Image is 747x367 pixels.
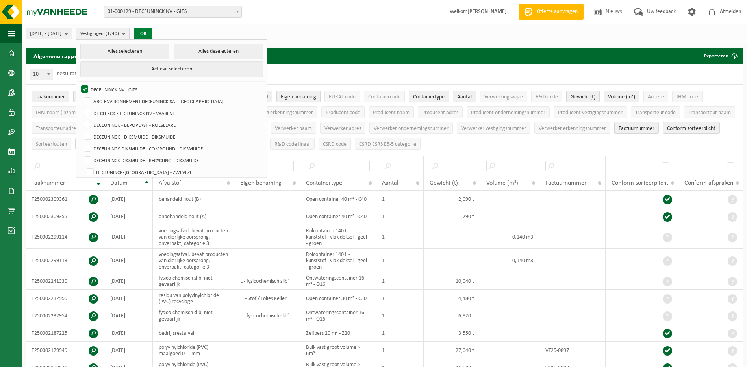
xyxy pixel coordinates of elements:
label: DE CLERCK -DECEUNINCK NV - VRASENE [82,107,263,119]
label: resultaten weergeven [57,70,113,77]
td: voedingsafval, bevat producten van dierlijke oorsprong, onverpakt, categorie 3 [153,249,234,272]
span: Volume (m³) [608,94,635,100]
td: 0,140 m3 [480,249,539,272]
span: Datum [110,180,128,186]
td: T250002241330 [26,272,104,290]
span: IHM erkenningsnummer [259,110,313,116]
label: DECEUNINCK - BEPOPLAST - ROESELARE [82,119,263,131]
span: Verwerkingswijze [484,94,523,100]
span: R&D code [536,94,558,100]
td: onbehandeld hout (A) [153,208,234,225]
span: 10 [30,69,53,80]
td: T250002179949 [26,342,104,359]
td: [DATE] [104,208,153,225]
td: 3,550 t [424,324,480,342]
button: Verwerker naamVerwerker naam: Activate to sort [271,122,316,134]
span: Eigen benaming [240,180,282,186]
td: H - Stof / Folies Keller [234,290,300,307]
label: DECEUNINCK-[GEOGRAPHIC_DATA] - ZWEVEZELE [85,166,263,178]
button: DatumDatum: Activate to sort [73,91,97,102]
td: 10,040 t [424,272,480,290]
span: Conform afspraken [684,180,733,186]
button: [DATE] - [DATE] [26,28,72,39]
td: 0,140 m3 [480,225,539,249]
count: (1/40) [106,31,119,36]
span: Aantal [382,180,399,186]
span: Verwerker vestigingsnummer [461,126,526,132]
span: Producent adres [422,110,458,116]
button: Verwerker ondernemingsnummerVerwerker ondernemingsnummer: Activate to sort [369,122,453,134]
td: [DATE] [104,324,153,342]
span: Conform sorteerplicht [612,180,668,186]
button: TaaknummerTaaknummer: Activate to remove sorting [32,91,69,102]
td: 1 [376,272,424,290]
td: VF25-0897 [539,342,606,359]
button: Conform sorteerplicht : Activate to sort [663,122,720,134]
td: Open container 30 m³ - C30 [300,290,376,307]
span: Taaknummer [36,94,65,100]
button: Producent adresProducent adres: Activate to sort [418,106,463,118]
button: Actieve selecteren [80,61,263,77]
td: 6,820 t [424,307,480,324]
button: Verwerker vestigingsnummerVerwerker vestigingsnummer: Activate to sort [457,122,530,134]
span: IHM naam (inzamelaar, handelaar, makelaar) [36,110,137,116]
button: ContainertypeContainertype: Activate to sort [409,91,449,102]
span: Factuurnummer [545,180,587,186]
td: [DATE] [104,191,153,208]
button: Vestigingen(1/40) [76,28,130,39]
td: T250002232954 [26,307,104,324]
button: Producent naamProducent naam: Activate to sort [369,106,414,118]
span: Vestigingen [80,28,119,40]
td: fysico-chemisch slib, niet gevaarlijk [153,272,234,290]
td: Rolcontainer 140 L - kunststof - vlak deksel - geel - groen [300,225,376,249]
span: Transporteur naam [688,110,731,116]
span: [DATE] - [DATE] [30,28,61,40]
td: L - fysicochemisch slib’ [234,272,300,290]
td: T250002299113 [26,249,104,272]
td: 27,040 t [424,342,480,359]
button: EURAL codeEURAL code: Activate to sort [324,91,360,102]
button: Producent ondernemingsnummerProducent ondernemingsnummer: Activate to sort [467,106,550,118]
button: Alles deselecteren [174,44,263,59]
span: Taaknummer [32,180,65,186]
span: Conform sorteerplicht [667,126,715,132]
td: T250002299114 [26,225,104,249]
button: IHM codeIHM code: Activate to sort [672,91,703,102]
span: CSRD ESRS E5-5 categorie [359,141,416,147]
td: polyvinylchloride (PVC) maalgoed 0 -1 mm [153,342,234,359]
button: OK [134,28,152,40]
button: Gewicht (t)Gewicht (t): Activate to sort [566,91,600,102]
button: Volume (m³)Volume (m³): Activate to sort [604,91,639,102]
td: 1 [376,191,424,208]
button: Eigen benamingEigen benaming: Activate to sort [276,91,321,102]
td: [DATE] [104,272,153,290]
label: DECEUNINCK - DIKSMUIDE - DIKSMUIDE [82,131,263,143]
strong: [PERSON_NAME] [467,9,507,15]
td: bedrijfsrestafval [153,324,234,342]
span: Producent ondernemingsnummer [471,110,545,116]
span: Offerte aanvragen [535,8,580,16]
a: Offerte aanvragen [519,4,584,20]
span: Andere [648,94,664,100]
span: Transporteur adres [36,126,78,132]
td: behandeld hout (B) [153,191,234,208]
span: Containertype [413,94,445,100]
td: 2,090 t [424,191,480,208]
td: [DATE] [104,307,153,324]
td: fysico-chemisch slib, niet gevaarlijk [153,307,234,324]
td: T250002187225 [26,324,104,342]
span: Verwerker erkenningsnummer [539,126,606,132]
span: Containercode [368,94,400,100]
td: L - fysicochemisch slib’ [234,307,300,324]
button: AndereAndere: Activate to sort [643,91,668,102]
button: AantalAantal: Activate to sort [453,91,476,102]
button: FactuurnummerFactuurnummer: Activate to sort [614,122,659,134]
td: T250002232955 [26,290,104,307]
button: R&D code finaalR&amp;D code finaal: Activate to sort [270,138,315,150]
span: EURAL code [329,94,356,100]
button: ContainercodeContainercode: Activate to sort [364,91,405,102]
button: Verwerker adresVerwerker adres: Activate to sort [320,122,365,134]
td: T250002309355 [26,208,104,225]
span: Gewicht (t) [430,180,458,186]
button: Conform afspraken : Activate to sort [75,138,126,150]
